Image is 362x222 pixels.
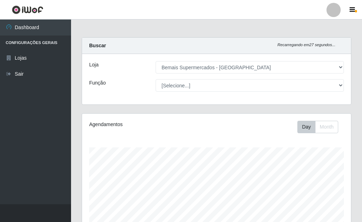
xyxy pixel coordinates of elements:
div: First group [297,121,338,133]
label: Loja [89,61,98,69]
div: Toolbar with button groups [297,121,344,133]
button: Day [297,121,315,133]
strong: Buscar [89,43,106,48]
button: Month [315,121,338,133]
img: CoreUI Logo [12,5,43,14]
i: Recarregando em 27 segundos... [277,43,335,47]
label: Função [89,79,106,87]
div: Agendamentos [89,121,189,128]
